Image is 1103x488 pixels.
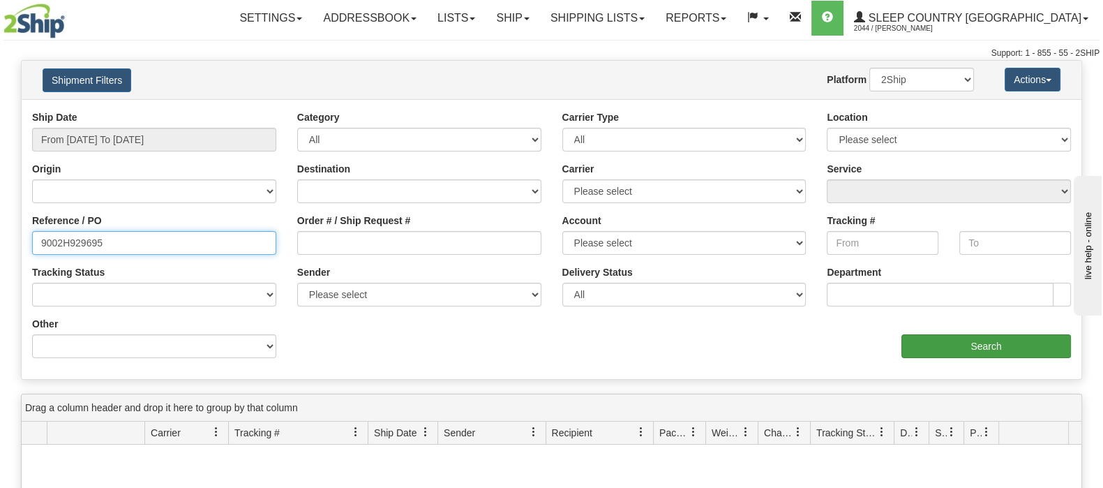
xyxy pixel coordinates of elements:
[562,162,594,176] label: Carrier
[313,1,427,36] a: Addressbook
[827,110,867,124] label: Location
[970,426,982,440] span: Pickup Status
[764,426,793,440] span: Charge
[562,214,601,228] label: Account
[1071,172,1102,315] iframe: chat widget
[827,231,938,255] input: From
[827,265,881,279] label: Department
[486,1,539,36] a: Ship
[32,214,102,228] label: Reference / PO
[374,426,417,440] span: Ship Date
[734,420,758,444] a: Weight filter column settings
[786,420,810,444] a: Charge filter column settings
[3,47,1100,59] div: Support: 1 - 855 - 55 - 2SHIP
[712,426,741,440] span: Weight
[297,162,350,176] label: Destination
[297,214,411,228] label: Order # / Ship Request #
[32,317,58,331] label: Other
[344,420,368,444] a: Tracking # filter column settings
[940,420,963,444] a: Shipment Issues filter column settings
[816,426,877,440] span: Tracking Status
[655,1,737,36] a: Reports
[43,68,131,92] button: Shipment Filters
[32,110,77,124] label: Ship Date
[540,1,655,36] a: Shipping lists
[562,110,619,124] label: Carrier Type
[843,1,1099,36] a: Sleep Country [GEOGRAPHIC_DATA] 2044 / [PERSON_NAME]
[522,420,546,444] a: Sender filter column settings
[22,394,1081,422] div: grid grouping header
[935,426,947,440] span: Shipment Issues
[297,110,340,124] label: Category
[444,426,475,440] span: Sender
[151,426,181,440] span: Carrier
[865,12,1081,24] span: Sleep Country [GEOGRAPHIC_DATA]
[1005,68,1060,91] button: Actions
[562,265,633,279] label: Delivery Status
[659,426,689,440] span: Packages
[414,420,437,444] a: Ship Date filter column settings
[900,426,912,440] span: Delivery Status
[552,426,592,440] span: Recipient
[901,334,1071,358] input: Search
[854,22,959,36] span: 2044 / [PERSON_NAME]
[682,420,705,444] a: Packages filter column settings
[975,420,998,444] a: Pickup Status filter column settings
[32,162,61,176] label: Origin
[827,73,866,87] label: Platform
[204,420,228,444] a: Carrier filter column settings
[427,1,486,36] a: Lists
[629,420,653,444] a: Recipient filter column settings
[10,12,129,22] div: live help - online
[959,231,1071,255] input: To
[827,214,875,228] label: Tracking #
[234,426,280,440] span: Tracking #
[297,265,330,279] label: Sender
[32,265,105,279] label: Tracking Status
[3,3,65,38] img: logo2044.jpg
[905,420,929,444] a: Delivery Status filter column settings
[870,420,894,444] a: Tracking Status filter column settings
[827,162,862,176] label: Service
[229,1,313,36] a: Settings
